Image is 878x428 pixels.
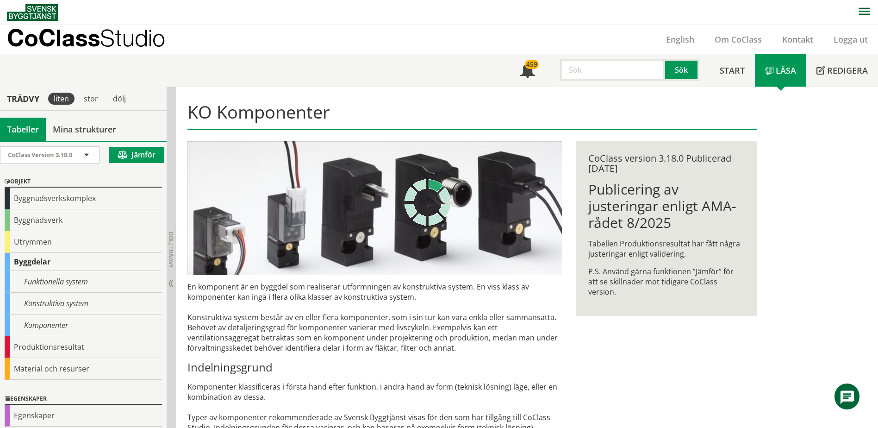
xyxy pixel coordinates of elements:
[710,54,755,87] a: Start
[7,32,165,43] p: CoClass
[776,65,796,76] span: Läsa
[827,65,868,76] span: Redigera
[704,34,772,45] a: Om CoClass
[5,188,162,209] div: Byggnadsverkskomplex
[109,147,164,163] button: Jämför
[7,4,58,21] img: Svensk Byggtjänst
[5,253,162,271] div: Byggdelar
[755,54,806,87] a: Läsa
[48,93,75,105] div: liten
[5,293,162,315] div: Konstruktiva system
[187,101,756,130] h1: KO Komponenter
[656,34,704,45] a: English
[5,405,162,427] div: Egenskaper
[5,176,162,188] div: Objekt
[665,59,699,81] button: Sök
[588,239,744,259] p: Tabellen Produktionsresultat har fått några justeringar enligt validering.
[772,34,823,45] a: Kontakt
[5,315,162,336] div: Komponenter
[2,94,44,104] div: Trädvy
[510,54,545,87] a: 459
[8,151,72,159] span: CoClass Version 3.18.0
[720,65,745,76] span: Start
[5,209,162,231] div: Byggnadsverk
[588,181,744,231] h1: Publicering av justeringar enligt AMA-rådet 8/2025
[588,266,744,297] p: P.S. Använd gärna funktionen ”Jämför” för att se skillnader mot tidigare CoClass version.
[78,93,104,105] div: stor
[5,394,162,405] div: Egenskaper
[187,141,562,275] img: pilotventiler.jpg
[100,24,165,51] span: Studio
[520,64,535,79] span: Notifikationer
[187,360,562,374] h3: Indelningsgrund
[806,54,878,87] a: Redigera
[167,232,175,268] span: Dölj trädvy
[5,271,162,293] div: Funktionella system
[7,25,185,54] a: CoClassStudio
[823,34,878,45] a: Logga ut
[5,336,162,358] div: Produktionsresultat
[46,118,123,141] a: Mina strukturer
[107,93,131,105] div: dölj
[5,231,162,253] div: Utrymmen
[5,358,162,380] div: Material och resurser
[560,59,665,81] input: Sök
[588,153,744,174] div: CoClass version 3.18.0 Publicerad [DATE]
[525,60,539,69] div: 459
[405,179,451,226] img: Laddar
